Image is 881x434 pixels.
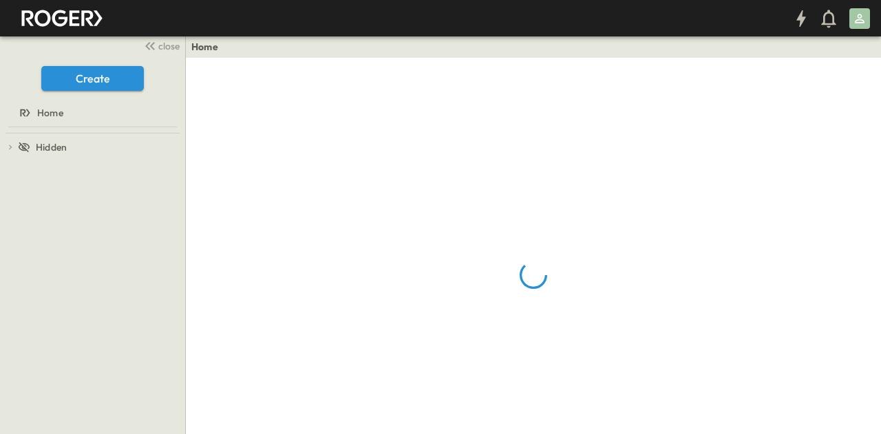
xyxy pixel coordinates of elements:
span: Hidden [36,140,67,154]
a: Home [3,103,180,122]
nav: breadcrumbs [191,40,226,54]
span: close [158,39,180,53]
button: close [138,36,182,55]
button: Create [41,66,144,91]
span: Home [37,106,63,120]
a: Home [191,40,218,54]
